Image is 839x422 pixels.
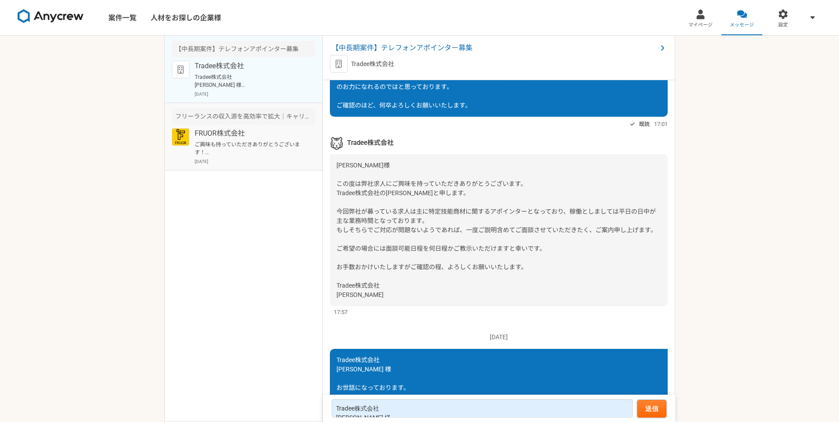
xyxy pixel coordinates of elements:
[654,120,668,128] span: 17:01
[637,400,666,418] button: 送信
[688,22,713,29] span: マイページ
[172,41,315,57] div: 【中長期案件】テレフォンアポインター募集
[195,73,303,89] p: Tradee株式会社 [PERSON_NAME] 様 お世話になっております。 [DATE] 15:00からとのこと、承知いたしました。 お手数おかけいたしますが、zoomURLを発行いただけま...
[172,61,189,78] img: default_org_logo-42cde973f59100197ec2c8e796e4974ac8490bb5b08a0eb061ff975e4574aa76.png
[351,59,394,69] p: Tradee株式会社
[336,162,657,298] span: [PERSON_NAME]様 この度は弊社求人にご興味を持っていただきありがとうございます。 Tradee株式会社の[PERSON_NAME]と申します。 今回弊社が募っている求人は主に特定技能...
[336,9,655,109] span: お世話になります。 [PERSON_NAME]と申します。 テレフォンアポインターの案件を拝見し、詳細をお伺いしたくご連絡をさせていただきました。 これまでにコールセンターのアウトバウンドを行な...
[330,55,347,73] img: default_org_logo-42cde973f59100197ec2c8e796e4974ac8490bb5b08a0eb061ff975e4574aa76.png
[730,22,754,29] span: メッセージ
[18,9,84,23] img: 8DqYSo04kwAAAAASUVORK5CYII=
[639,119,650,130] span: 既読
[334,308,347,316] span: 17:57
[347,138,394,148] span: Tradee株式会社
[172,108,315,125] div: フリーランスの収入源を高効率で拡大｜キャリアアドバイザー（完全リモート）
[195,158,315,165] p: [DATE]
[330,333,668,342] p: [DATE]
[195,61,303,71] p: Tradee株式会社
[332,43,657,53] span: 【中長期案件】テレフォンアポインター募集
[195,128,303,139] p: FRUOR株式会社
[778,22,788,29] span: 設定
[195,141,303,156] p: ご興味も持っていただきありがとうございます！ FRUOR株式会社の[PERSON_NAME]です。 ぜひ一度オンラインにて詳細のご説明がでできればと思っております。 〜〜〜〜〜〜〜〜〜〜〜〜〜〜...
[195,91,315,97] p: [DATE]
[172,128,189,146] img: FRUOR%E3%83%AD%E3%82%B3%E3%82%99.png
[330,137,343,150] img: %E3%82%B9%E3%82%AF%E3%83%AA%E3%83%BC%E3%83%B3%E3%82%B7%E3%83%A7%E3%83%83%E3%83%88_2025-02-06_21.3...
